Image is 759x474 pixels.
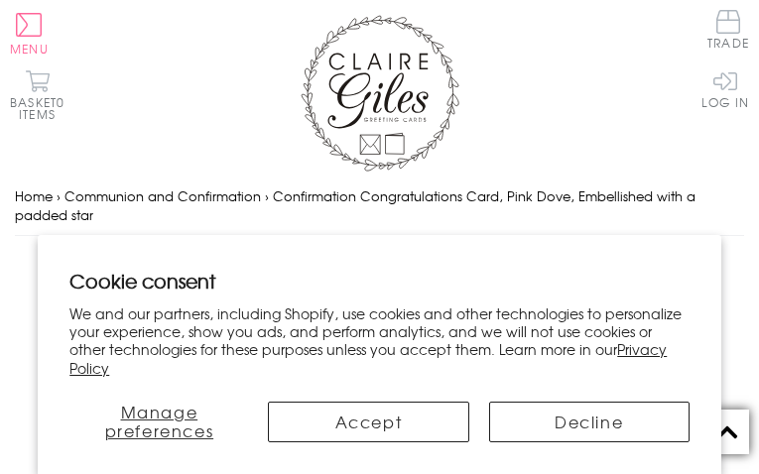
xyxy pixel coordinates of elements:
button: Basket0 items [10,69,64,120]
nav: breadcrumbs [15,177,744,236]
span: Menu [10,40,49,58]
a: Log In [701,69,749,108]
a: Trade [707,10,749,53]
span: › [57,186,61,205]
a: Home [15,186,53,205]
span: › [265,186,269,205]
h2: Cookie consent [69,267,690,295]
a: Privacy Policy [69,339,667,377]
button: Manage preferences [69,402,248,442]
img: Claire Giles Greetings Cards [301,15,459,172]
span: Confirmation Congratulations Card, Pink Dove, Embellished with a padded star [15,186,696,225]
a: Communion and Confirmation [64,186,261,205]
span: Manage preferences [105,400,214,442]
span: 0 items [19,93,64,123]
p: We and our partners, including Shopify, use cookies and other technologies to personalize your ex... [69,304,690,377]
button: Accept [268,402,468,442]
button: Menu [10,13,49,55]
button: Decline [489,402,690,442]
span: Trade [707,10,749,49]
